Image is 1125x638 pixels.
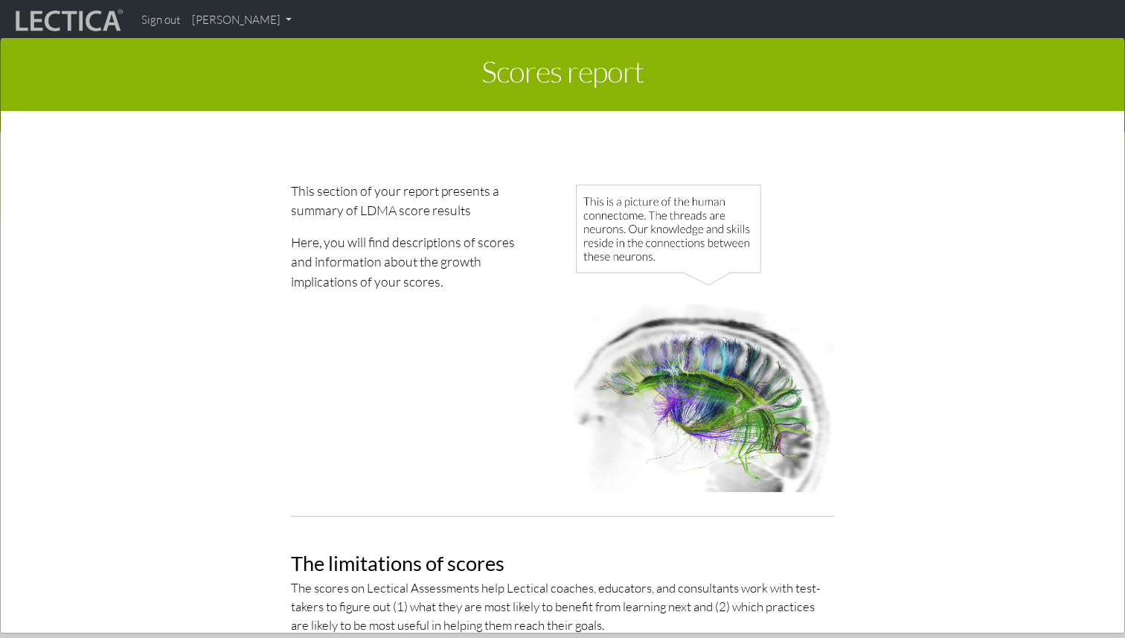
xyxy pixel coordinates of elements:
p: This section of your report presents a summary of LDMA score results [291,181,527,220]
p: Here, you will find descriptions of scores and information about the growth implications of your ... [291,232,527,291]
h1: Scores report [12,49,1113,100]
p: The scores on Lectical Assessments help Lectical coaches, educators, and consultants work with te... [291,578,834,635]
img: Human connectome [574,181,834,492]
h2: The limitations of scores [291,552,834,575]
